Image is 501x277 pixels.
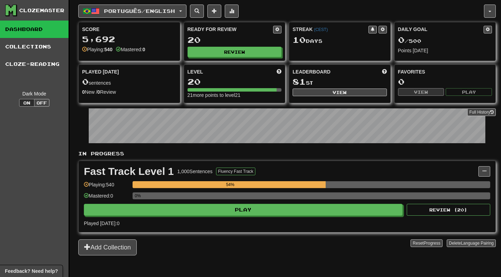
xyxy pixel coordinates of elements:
button: Review (20) [407,204,490,216]
div: Dark Mode [5,90,63,97]
strong: 0 [142,47,145,52]
div: 20 [188,77,282,86]
div: Streak [293,26,368,33]
button: View [293,89,387,96]
button: Play [84,204,403,216]
span: 0 [398,35,405,45]
div: New / Review [82,89,176,95]
span: This week in points, UTC [382,68,387,75]
span: Played [DATE] [82,68,119,75]
span: Score more points to level up [277,68,281,75]
div: 20 [188,36,282,44]
div: 5,692 [82,35,176,44]
div: Score [82,26,176,33]
div: Points [DATE] [398,47,492,54]
button: Search sentences [190,5,204,18]
div: Daily Goal [398,26,484,33]
div: Fast Track Level 1 [84,166,174,177]
button: Play [446,88,492,96]
button: View [398,88,444,96]
div: Playing: 540 [84,181,129,193]
div: sentences [82,77,176,86]
span: Level [188,68,203,75]
div: 0 [398,77,492,86]
button: Add Collection [78,239,137,255]
div: Clozemaster [19,7,64,14]
button: On [19,99,34,107]
div: Playing: [82,46,112,53]
div: Ready for Review [188,26,273,33]
button: Add sentence to collection [207,5,221,18]
div: 1,000 Sentences [177,168,213,175]
strong: 0 [97,89,100,95]
div: Day s [293,36,387,45]
span: / 500 [398,38,421,44]
div: 21 more points to level 21 [188,92,282,99]
button: Português/English [78,5,186,18]
span: Open feedback widget [5,268,58,275]
strong: 540 [104,47,112,52]
button: DeleteLanguage Pairing [447,239,496,247]
button: ResetProgress [411,239,442,247]
div: Mastered: 0 [84,192,129,204]
button: Fluency Fast Track [216,168,255,175]
div: 54% [135,181,326,188]
span: 10 [293,35,306,45]
button: Review [188,47,282,57]
button: More stats [225,5,239,18]
button: Off [34,99,49,107]
span: 81 [293,77,306,86]
a: (CEST) [314,27,328,32]
div: Favorites [398,68,492,75]
div: st [293,77,387,86]
span: Leaderboard [293,68,331,75]
div: Mastered: [116,46,145,53]
a: Full History [467,108,496,116]
span: Played [DATE]: 0 [84,221,119,226]
span: 0 [82,77,89,86]
span: Language Pairing [461,241,494,246]
span: Português / English [104,8,175,14]
strong: 0 [82,89,85,95]
span: Progress [424,241,440,246]
p: In Progress [78,150,496,157]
